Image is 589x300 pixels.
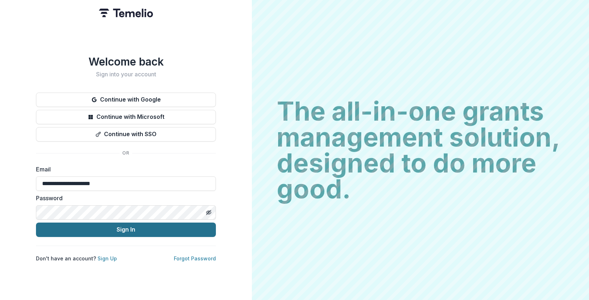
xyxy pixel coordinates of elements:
[36,110,216,124] button: Continue with Microsoft
[174,255,216,261] a: Forgot Password
[36,223,216,237] button: Sign In
[36,194,212,202] label: Password
[203,207,214,218] button: Toggle password visibility
[36,55,216,68] h1: Welcome back
[36,71,216,78] h2: Sign into your account
[99,9,153,17] img: Temelio
[36,127,216,142] button: Continue with SSO
[36,255,117,262] p: Don't have an account?
[36,93,216,107] button: Continue with Google
[98,255,117,261] a: Sign Up
[36,165,212,174] label: Email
